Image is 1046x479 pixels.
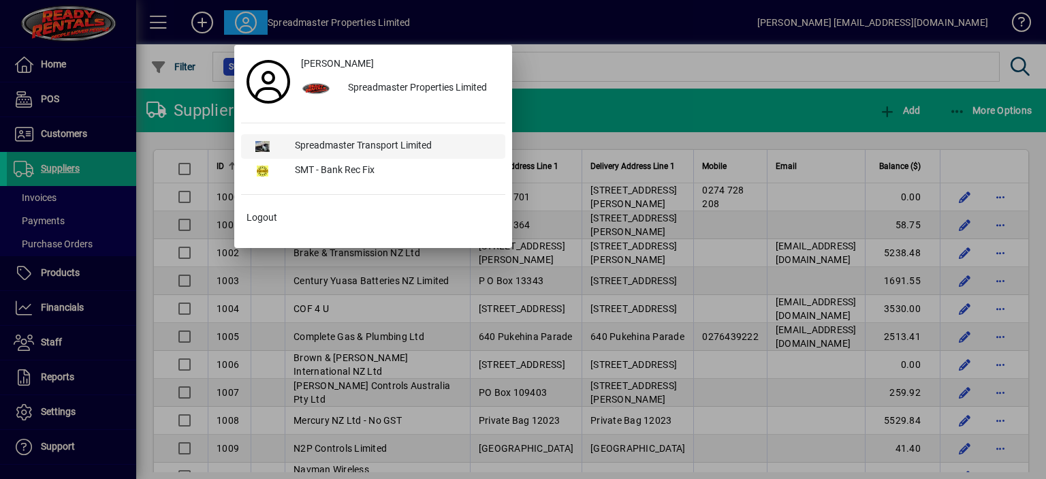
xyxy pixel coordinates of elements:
[301,57,374,71] span: [PERSON_NAME]
[241,159,505,183] button: SMT - Bank Rec Fix
[241,134,505,159] button: Spreadmaster Transport Limited
[337,76,505,101] div: Spreadmaster Properties Limited
[241,206,505,230] button: Logout
[284,159,505,183] div: SMT - Bank Rec Fix
[247,211,277,225] span: Logout
[241,69,296,94] a: Profile
[296,52,505,76] a: [PERSON_NAME]
[284,134,505,159] div: Spreadmaster Transport Limited
[296,76,505,101] button: Spreadmaster Properties Limited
